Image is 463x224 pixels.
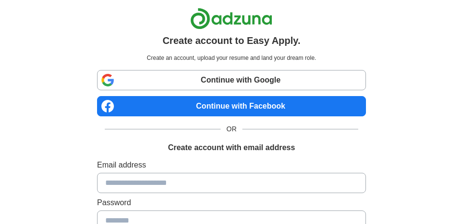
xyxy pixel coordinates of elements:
[190,8,272,29] img: Adzuna logo
[97,96,366,116] a: Continue with Facebook
[97,197,366,209] label: Password
[221,124,242,134] span: OR
[163,33,301,48] h1: Create account to Easy Apply.
[99,54,364,62] p: Create an account, upload your resume and land your dream role.
[97,159,366,171] label: Email address
[168,142,295,154] h1: Create account with email address
[97,70,366,90] a: Continue with Google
